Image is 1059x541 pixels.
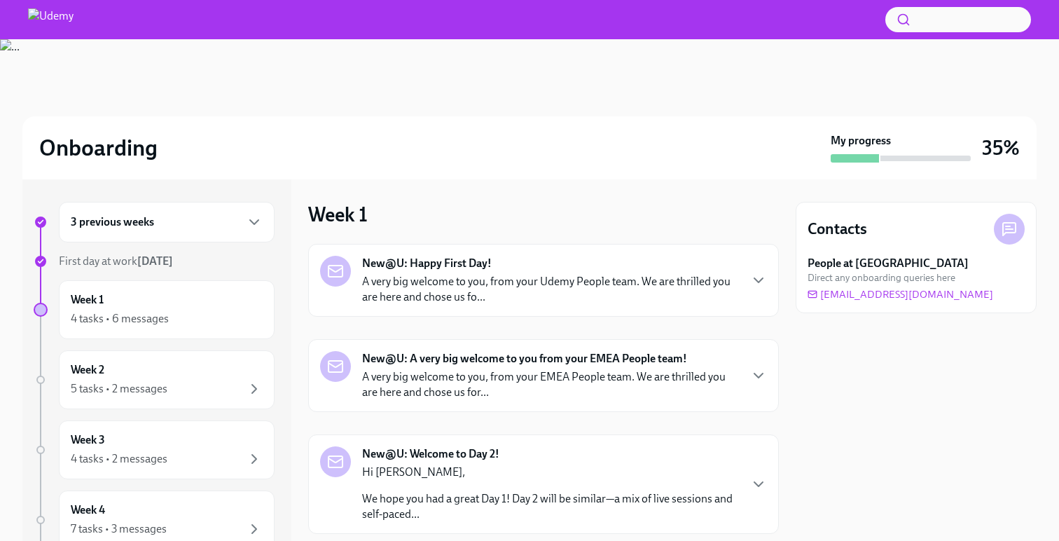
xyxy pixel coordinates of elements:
h4: Contacts [808,219,867,240]
strong: [DATE] [137,254,173,268]
strong: People at [GEOGRAPHIC_DATA] [808,256,969,271]
h6: Week 2 [71,362,104,378]
img: Udemy [28,8,74,31]
p: A very big welcome to you, from your Udemy People team. We are thrilled you are here and chose us... [362,274,739,305]
a: Week 34 tasks • 2 messages [34,420,275,479]
div: 5 tasks • 2 messages [71,381,167,397]
h3: 35% [982,135,1020,160]
h6: 3 previous weeks [71,214,154,230]
a: First day at work[DATE] [34,254,275,269]
p: We hope you had a great Day 1! Day 2 will be similar—a mix of live sessions and self-paced... [362,491,739,522]
a: [EMAIL_ADDRESS][DOMAIN_NAME] [808,287,993,301]
strong: New@U: Welcome to Day 2! [362,446,499,462]
div: 3 previous weeks [59,202,275,242]
h6: Week 4 [71,502,105,518]
strong: My progress [831,133,891,149]
p: Hi [PERSON_NAME], [362,465,739,480]
h6: Week 1 [71,292,104,308]
a: Week 25 tasks • 2 messages [34,350,275,409]
p: A very big welcome to you, from your EMEA People team. We are thrilled you are here and chose us ... [362,369,739,400]
h6: Week 3 [71,432,105,448]
span: First day at work [59,254,173,268]
div: 4 tasks • 6 messages [71,311,169,327]
strong: New@U: Happy First Day! [362,256,492,271]
a: Week 14 tasks • 6 messages [34,280,275,339]
div: 4 tasks • 2 messages [71,451,167,467]
strong: New@U: A very big welcome to you from your EMEA People team! [362,351,687,367]
h2: Onboarding [39,134,158,162]
div: 7 tasks • 3 messages [71,521,167,537]
span: Direct any onboarding queries here [808,271,955,285]
h3: Week 1 [308,202,368,227]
